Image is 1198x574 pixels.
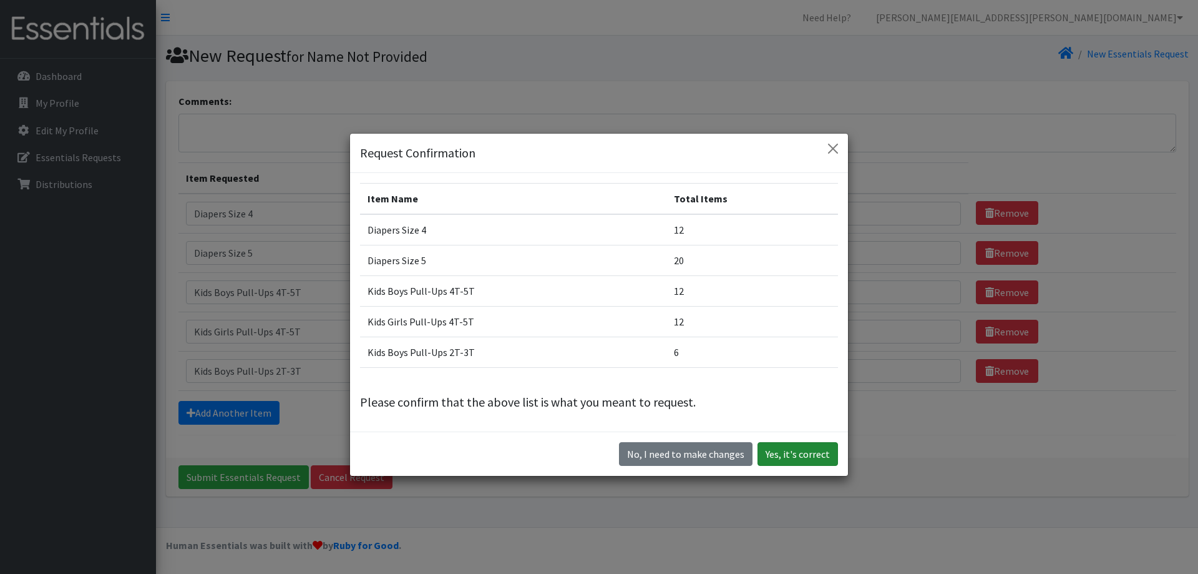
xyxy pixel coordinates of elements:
td: 12 [666,275,838,306]
td: Kids Girls Pull-Ups 4T-5T [360,306,666,337]
button: Yes, it's correct [757,442,838,466]
button: Close [823,139,843,159]
th: Total Items [666,183,838,214]
td: 6 [666,337,838,367]
h5: Request Confirmation [360,144,475,162]
th: Item Name [360,183,666,214]
td: 12 [666,214,838,245]
td: Diapers Size 5 [360,245,666,275]
td: 12 [666,306,838,337]
td: 20 [666,245,838,275]
td: Kids Boys Pull-Ups 2T-3T [360,337,666,367]
td: Kids Boys Pull-Ups 4T-5T [360,275,666,306]
td: Diapers Size 4 [360,214,666,245]
button: No I need to make changes [619,442,752,466]
p: Please confirm that the above list is what you meant to request. [360,393,838,412]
